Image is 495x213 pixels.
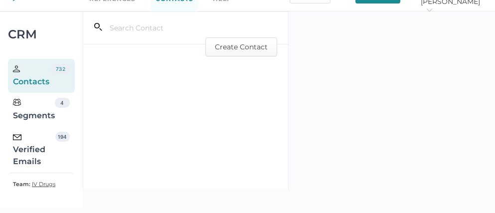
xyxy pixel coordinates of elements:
div: CRM [8,30,75,39]
div: Contacts [13,64,51,88]
a: Team: IV Drugs [13,178,55,190]
button: Create Contact [205,37,277,56]
div: Segments [13,98,55,122]
div: 4 [55,98,70,108]
img: segments.b9481e3d.svg [13,98,21,106]
input: Search Contact [102,18,230,37]
span: Create Contact [215,38,268,56]
img: email-icon-black.c777dcea.svg [13,134,21,140]
img: person.20a629c4.svg [13,65,20,72]
a: Create Contact [205,41,277,51]
i: arrow_right [426,6,433,13]
div: 194 [55,132,70,142]
i: search_left [94,23,102,31]
div: 732 [51,64,69,74]
div: Verified Emails [13,132,55,168]
span: IV Drugs [32,181,55,188]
